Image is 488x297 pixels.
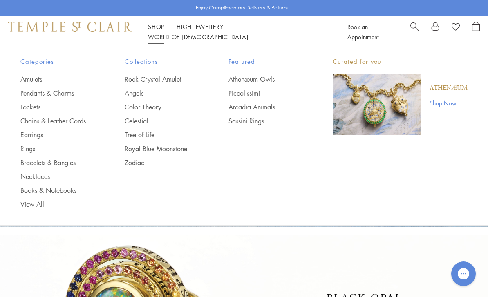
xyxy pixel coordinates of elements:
a: Books & Notebooks [20,186,92,195]
a: Shop Now [430,98,468,107]
span: Featured [228,56,300,67]
a: Amulets [20,75,92,84]
nav: Main navigation [148,22,329,42]
span: Categories [20,56,92,67]
iframe: Gorgias live chat messenger [447,259,480,289]
a: Tree of Life [125,130,196,139]
span: Collections [125,56,196,67]
a: ShopShop [148,22,164,31]
a: High JewelleryHigh Jewellery [177,22,224,31]
a: Royal Blue Moonstone [125,144,196,153]
p: Enjoy Complimentary Delivery & Returns [196,4,289,12]
a: Book an Appointment [347,22,378,41]
a: Piccolissimi [228,89,300,98]
a: Athenæum [430,84,468,93]
img: Temple St. Clair [8,22,132,31]
a: Color Theory [125,103,196,112]
a: World of [DEMOGRAPHIC_DATA]World of [DEMOGRAPHIC_DATA] [148,33,248,41]
a: Sassini Rings [228,116,300,125]
a: View Wishlist [452,22,460,34]
a: Celestial [125,116,196,125]
a: Chains & Leather Cords [20,116,92,125]
a: Earrings [20,130,92,139]
a: Open Shopping Bag [472,22,480,42]
p: Curated for you [333,56,468,67]
a: Bracelets & Bangles [20,158,92,167]
a: Zodiac [125,158,196,167]
a: Athenæum Owls [228,75,300,84]
a: View All [20,200,92,209]
a: Necklaces [20,172,92,181]
a: Rock Crystal Amulet [125,75,196,84]
a: Pendants & Charms [20,89,92,98]
a: Rings [20,144,92,153]
a: Lockets [20,103,92,112]
a: Arcadia Animals [228,103,300,112]
a: Search [410,22,419,42]
a: Angels [125,89,196,98]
